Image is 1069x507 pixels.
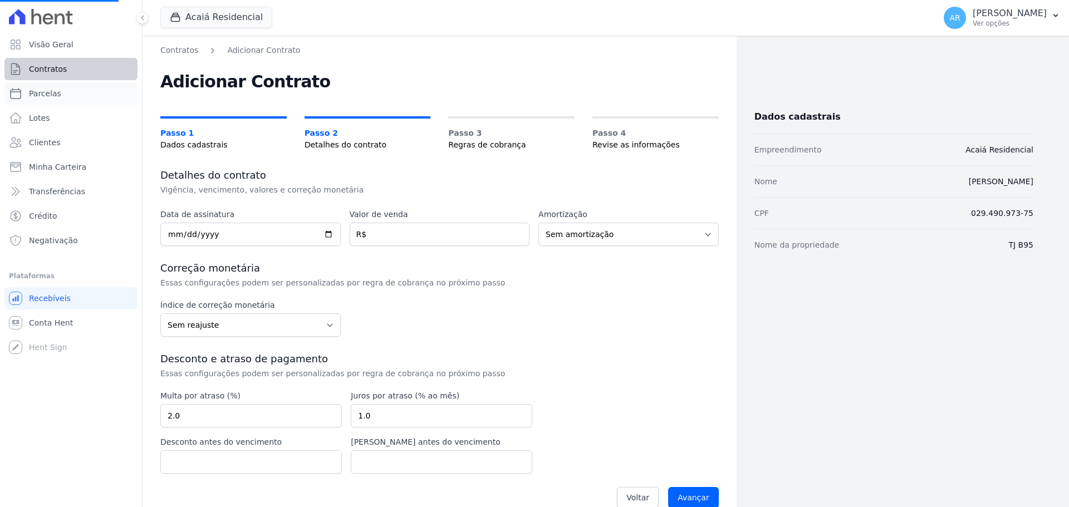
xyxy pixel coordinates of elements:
dd: [PERSON_NAME] [969,175,1033,188]
p: Vigência, vencimento, valores e correção monetária [160,184,534,195]
span: Voltar [626,492,649,503]
span: Conta Hent [29,317,73,328]
label: Índice de correção monetária [160,299,341,311]
dt: Nome [754,175,777,188]
label: Desconto antes do vencimento [160,436,342,448]
a: Transferências [4,180,138,203]
label: Multa por atraso (%) [160,390,342,402]
span: AR [949,14,960,22]
a: Contratos [4,58,138,80]
a: Minha Carteira [4,156,138,178]
a: Crédito [4,205,138,227]
dd: 029.490.973-75 [971,206,1033,220]
a: Contratos [160,45,198,56]
button: AR [PERSON_NAME] Ver opções [935,2,1069,33]
label: Data de assinatura [160,209,341,220]
p: Essas configurações podem ser personalizadas por regra de cobrança no próximo passo [160,277,534,288]
span: Revise as informações [592,139,719,151]
span: Passo 4 [592,127,719,139]
dd: Acaiá Residencial [965,143,1033,156]
dt: Empreendimento [754,143,822,156]
span: Detalhes do contrato [305,139,431,151]
dd: TJ B95 [1008,238,1033,252]
p: Ver opções [973,19,1047,28]
span: Contratos [29,63,67,75]
span: Dados cadastrais [160,139,287,151]
span: Crédito [29,210,57,221]
div: Plataformas [9,269,133,283]
span: Minha Carteira [29,161,86,173]
h3: Dados cadastrais [754,109,1033,125]
span: Passo 1 [160,127,287,139]
h2: Adicionar Contrato [160,74,719,90]
label: [PERSON_NAME] antes do vencimento [351,436,532,448]
a: Negativação [4,229,138,252]
span: Visão Geral [29,39,73,50]
a: Lotes [4,107,138,129]
span: Clientes [29,137,60,148]
label: Amortização [538,209,719,220]
dt: CPF [754,206,769,220]
a: Recebíveis [4,287,138,309]
a: Clientes [4,131,138,154]
h3: Desconto e atraso de pagamento [160,352,719,366]
dt: Nome da propriedade [754,238,840,252]
span: Transferências [29,186,85,197]
nav: Breadcrumb [160,45,719,56]
p: Essas configurações podem ser personalizadas por regra de cobrança no próximo passo [160,368,534,379]
a: Visão Geral [4,33,138,56]
span: Parcelas [29,88,61,99]
h3: Correção monetária [160,262,719,275]
button: Acaiá Residencial [160,7,272,28]
a: Adicionar Contrato [227,45,300,56]
span: Regras de cobrança [448,139,575,151]
a: Parcelas [4,82,138,105]
h3: Detalhes do contrato [160,169,719,182]
p: [PERSON_NAME] [973,8,1047,19]
label: Juros por atraso (% ao mês) [351,390,532,402]
nav: Progress [160,116,719,151]
label: Valor de venda [350,209,530,220]
span: Negativação [29,235,78,246]
span: Passo 3 [448,127,575,139]
span: Recebíveis [29,293,71,304]
a: Conta Hent [4,312,138,334]
span: Lotes [29,112,50,124]
span: Passo 2 [305,127,431,139]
